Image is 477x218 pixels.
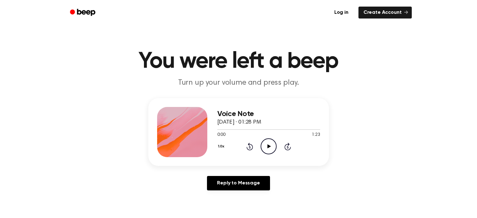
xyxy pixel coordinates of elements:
h3: Voice Note [217,110,320,118]
button: 1.0x [217,141,227,152]
h1: You were left a beep [78,50,399,73]
a: Create Account [358,7,412,19]
p: Turn up your volume and press play. [118,78,359,88]
a: Beep [66,7,101,19]
a: Log in [328,5,355,20]
a: Reply to Message [207,176,270,190]
span: 1:23 [312,132,320,138]
span: [DATE] · 01:28 PM [217,120,261,125]
span: 0:00 [217,132,225,138]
